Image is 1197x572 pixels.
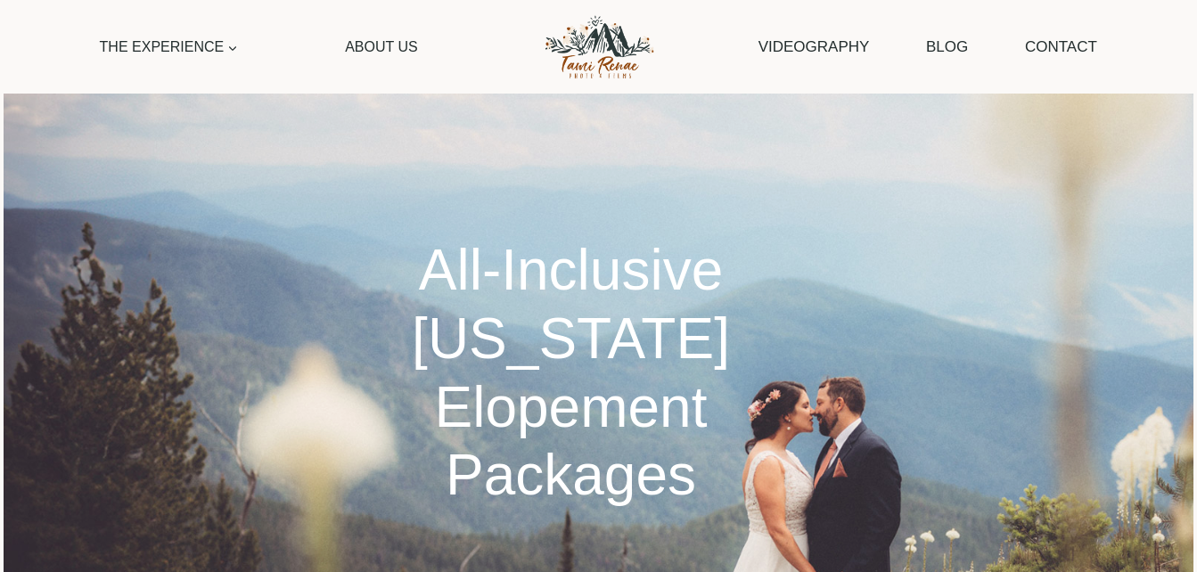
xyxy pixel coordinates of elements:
[100,36,239,59] span: The Experience
[91,27,247,67] a: The Experience
[750,24,1107,69] nav: Secondary
[525,10,672,84] img: Tami Renae Photo & Films Logo
[917,24,978,69] a: Blog
[91,27,426,67] nav: Primary
[750,24,879,69] a: Videography
[337,27,427,67] a: About Us
[1016,24,1106,69] a: Contact
[323,236,820,510] h1: All-Inclusive [US_STATE] Elopement Packages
